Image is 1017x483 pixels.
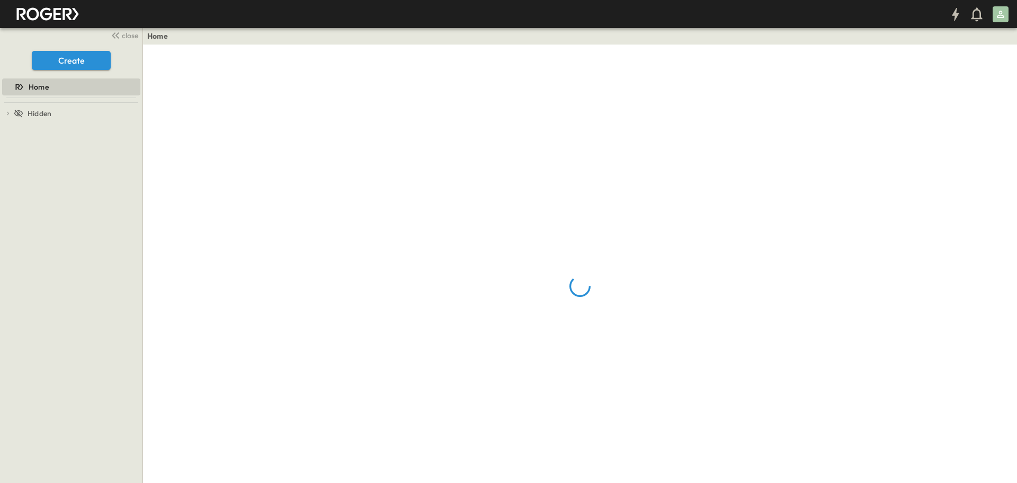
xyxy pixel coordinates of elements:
[147,31,168,41] a: Home
[32,51,111,70] button: Create
[28,108,51,119] span: Hidden
[106,28,140,42] button: close
[147,31,174,41] nav: breadcrumbs
[122,30,138,41] span: close
[29,82,49,92] span: Home
[2,80,138,94] a: Home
